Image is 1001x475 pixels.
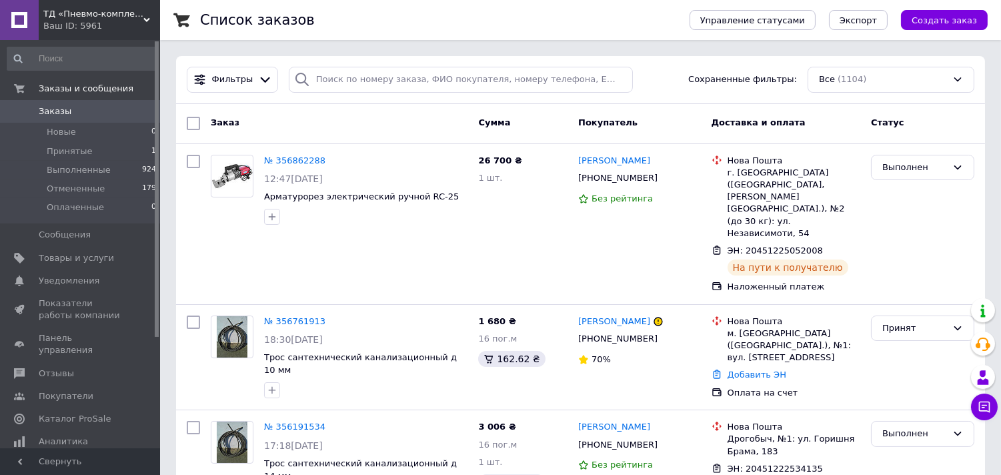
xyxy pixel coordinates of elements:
[7,47,157,71] input: Поиск
[39,105,71,117] span: Заказы
[728,281,860,293] div: Наложенный платеж
[211,117,239,127] span: Заказ
[728,370,786,380] a: Добавить ЭН
[971,394,998,420] button: Чат с покупателем
[47,145,93,157] span: Принятые
[882,322,947,336] div: Принят
[211,421,253,464] a: Фото товару
[39,298,123,322] span: Показатели работы компании
[728,155,860,167] div: Нова Пошта
[43,8,143,20] span: ТД «Пневмо-комплект»
[478,334,517,344] span: 16 пог.м
[819,73,835,86] span: Все
[264,422,325,432] a: № 356191534
[576,330,660,348] div: [PHONE_NUMBER]
[700,15,805,25] span: Управление статусами
[264,316,325,326] a: № 356761913
[871,117,904,127] span: Статус
[576,436,660,454] div: [PHONE_NUMBER]
[478,117,510,127] span: Сумма
[838,74,866,84] span: (1104)
[151,145,156,157] span: 1
[478,316,516,326] span: 1 680 ₴
[39,436,88,448] span: Аналитика
[211,155,253,197] a: Фото товару
[882,161,947,175] div: Выполнен
[576,169,660,187] div: [PHONE_NUMBER]
[478,422,516,432] span: 3 006 ₴
[39,390,93,402] span: Покупатели
[578,155,650,167] a: [PERSON_NAME]
[289,67,633,93] input: Поиск по номеру заказа, ФИО покупателя, номеру телефона, Email, номеру накладной
[39,83,133,95] span: Заказы и сообщения
[43,20,160,32] div: Ваш ID: 5961
[578,117,638,127] span: Покупатель
[217,422,248,463] img: Фото товару
[47,126,76,138] span: Новые
[901,10,988,30] button: Создать заказ
[592,460,653,470] span: Без рейтинга
[478,155,522,165] span: 26 700 ₴
[151,126,156,138] span: 0
[217,316,248,358] img: Фото товару
[39,368,74,380] span: Отзывы
[264,191,459,201] a: Арматурорез электрический ручной RC-25
[39,229,91,241] span: Сообщения
[47,183,105,195] span: Отмененные
[728,316,860,328] div: Нова Пошта
[212,73,253,86] span: Фильтры
[264,352,457,375] a: Трос сантехнический канализационный д 10 мм
[478,457,502,467] span: 1 шт.
[728,246,823,256] span: ЭН: 20451225052008
[578,421,650,434] a: [PERSON_NAME]
[264,440,323,451] span: 17:18[DATE]
[592,193,653,203] span: Без рейтинга
[211,316,253,358] a: Фото товару
[728,387,860,399] div: Оплата на счет
[39,413,111,425] span: Каталог ProSale
[151,201,156,213] span: 0
[912,15,977,25] span: Создать заказ
[882,427,947,441] div: Выполнен
[728,464,823,474] span: ЭН: 20451222534135
[728,167,860,240] div: г. [GEOGRAPHIC_DATA] ([GEOGRAPHIC_DATA], [PERSON_NAME][GEOGRAPHIC_DATA].), №2 (до 30 кг): ул. Нез...
[39,332,123,356] span: Панель управления
[592,354,611,364] span: 70%
[478,173,502,183] span: 1 шт.
[578,316,650,328] a: [PERSON_NAME]
[728,421,860,433] div: Нова Пошта
[688,73,797,86] span: Сохраненные фильтры:
[888,15,988,25] a: Создать заказ
[264,173,323,184] span: 12:47[DATE]
[728,260,848,276] div: На пути к получателю
[478,440,517,450] span: 16 пог.м
[142,164,156,176] span: 924
[200,12,315,28] h1: Список заказов
[728,433,860,457] div: Дрогобыч, №1: ул. Горишня Брама, 183
[47,164,111,176] span: Выполненные
[47,201,104,213] span: Оплаченные
[142,183,156,195] span: 179
[478,351,545,367] div: 162.62 ₴
[39,275,99,287] span: Уведомления
[39,252,114,264] span: Товары и услуги
[264,155,325,165] a: № 356862288
[728,328,860,364] div: м. [GEOGRAPHIC_DATA] ([GEOGRAPHIC_DATA].), №1: вул. [STREET_ADDRESS]
[264,334,323,345] span: 18:30[DATE]
[690,10,816,30] button: Управление статусами
[712,117,806,127] span: Доставка и оплата
[840,15,877,25] span: Экспорт
[829,10,888,30] button: Экспорт
[211,163,253,189] img: Фото товару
